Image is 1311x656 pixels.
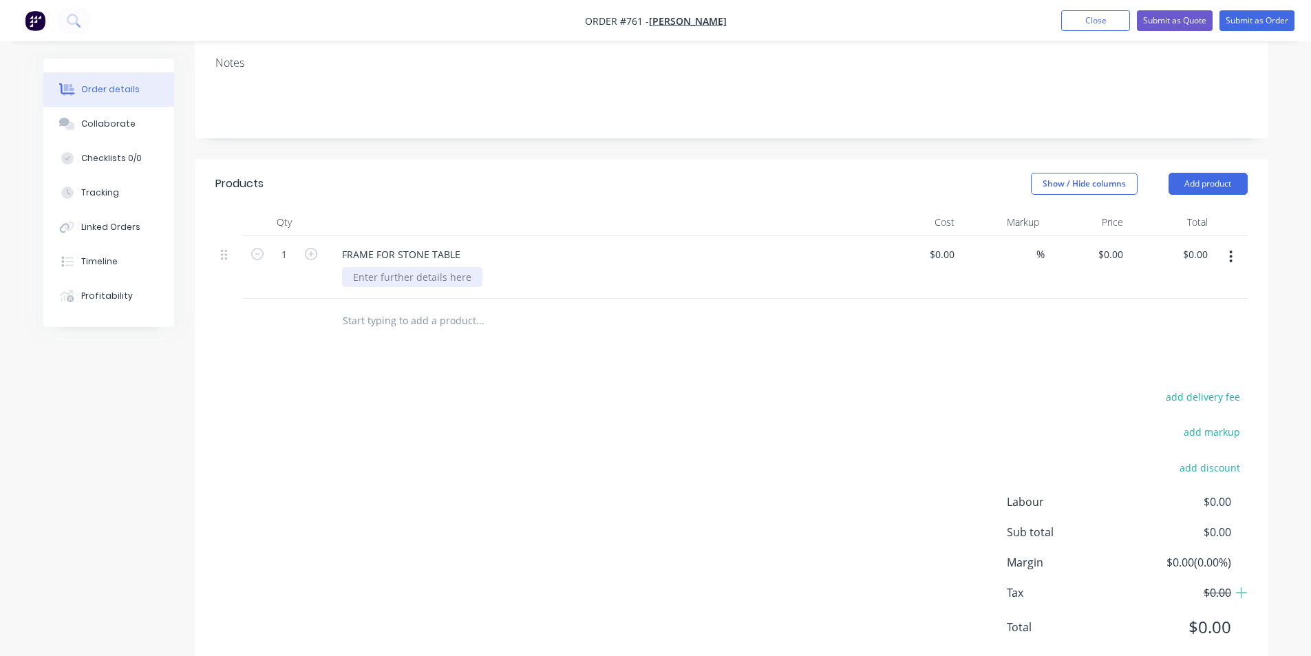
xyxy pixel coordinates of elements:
[1137,10,1213,31] button: Submit as Quote
[43,244,174,279] button: Timeline
[81,221,140,233] div: Linked Orders
[1129,584,1230,601] span: $0.00
[331,244,471,264] div: FRAME FOR STONE TABLE
[342,307,617,335] input: Start typing to add a product...
[1129,615,1230,639] span: $0.00
[1129,209,1213,236] div: Total
[960,209,1045,236] div: Markup
[1219,10,1294,31] button: Submit as Order
[215,56,1248,70] div: Notes
[81,152,142,165] div: Checklists 0/0
[215,176,264,192] div: Products
[1061,10,1130,31] button: Close
[81,83,140,96] div: Order details
[81,290,133,302] div: Profitability
[1177,423,1248,441] button: add markup
[81,118,136,130] div: Collaborate
[1007,524,1129,540] span: Sub total
[25,10,45,31] img: Factory
[81,187,119,199] div: Tracking
[1129,494,1230,510] span: $0.00
[1031,173,1138,195] button: Show / Hide columns
[1159,388,1248,406] button: add delivery fee
[1036,246,1045,262] span: %
[1007,619,1129,635] span: Total
[43,72,174,107] button: Order details
[43,176,174,210] button: Tracking
[1129,554,1230,571] span: $0.00 ( 0.00 %)
[43,141,174,176] button: Checklists 0/0
[43,107,174,141] button: Collaborate
[43,279,174,313] button: Profitability
[1007,494,1129,510] span: Labour
[243,209,326,236] div: Qty
[81,255,118,268] div: Timeline
[1169,173,1248,195] button: Add product
[649,14,727,28] a: [PERSON_NAME]
[1173,458,1248,476] button: add discount
[1045,209,1129,236] div: Price
[876,209,961,236] div: Cost
[43,210,174,244] button: Linked Orders
[1007,554,1129,571] span: Margin
[1129,524,1230,540] span: $0.00
[1007,584,1129,601] span: Tax
[585,14,649,28] span: Order #761 -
